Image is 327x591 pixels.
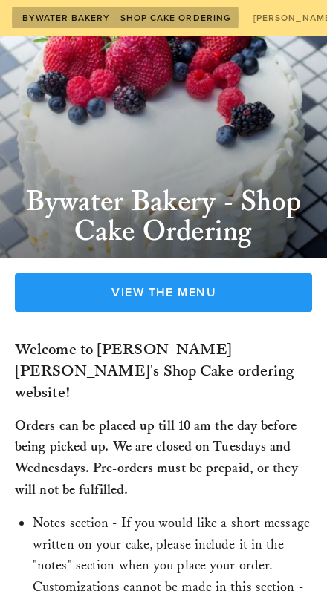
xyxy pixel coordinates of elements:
span: Bywater Bakery - Shop Cake Ordering [21,13,231,23]
h1: Bywater Bakery - Shop Cake Ordering [12,187,315,246]
a: View the Menu [15,273,312,312]
span: View the Menu [32,285,295,300]
strong: Welcome to [PERSON_NAME] [PERSON_NAME]'s Shop Cake ordering website! [15,339,294,402]
strong: Orders can be placed up till 10 am the day before being picked up. We are closed on Tuesdays and ... [15,417,298,498]
a: Bywater Bakery - Shop Cake Ordering [12,7,240,28]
